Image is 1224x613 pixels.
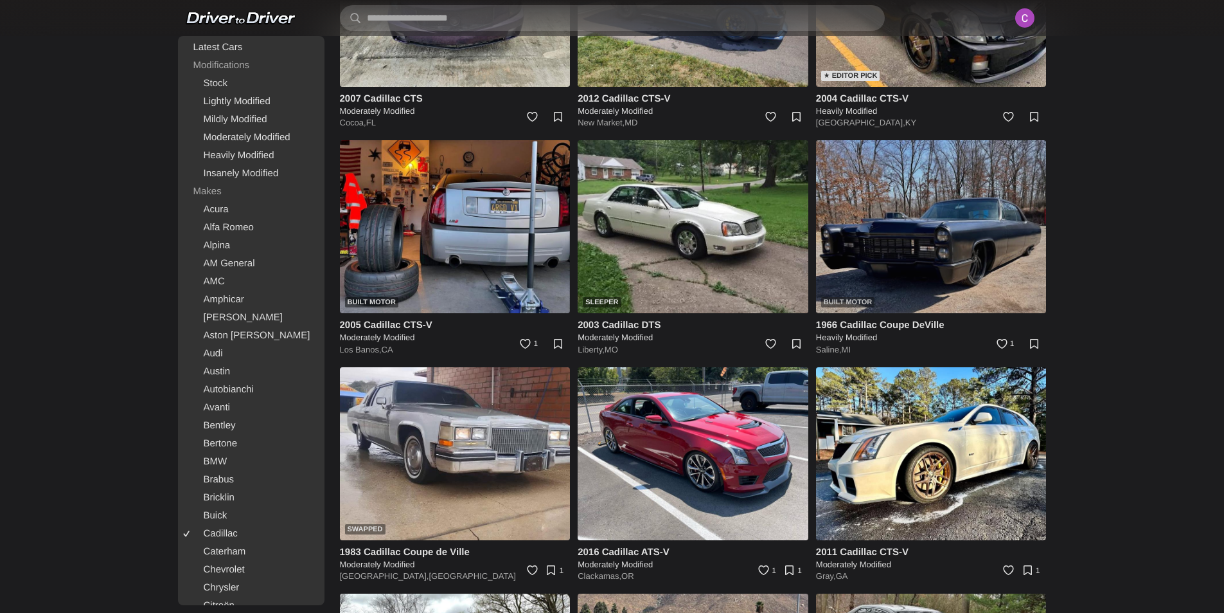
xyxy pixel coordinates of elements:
[578,92,808,117] a: 2012 Cadillac CTS-V Moderately Modified
[340,140,571,313] a: Built Motor
[340,118,366,127] a: Cocoa,
[181,111,322,129] a: Mildly Modified
[181,75,322,93] a: Stock
[181,183,322,201] div: Makes
[181,129,322,147] a: Moderately Modified
[181,255,322,273] a: AM General
[816,571,836,581] a: Gray,
[816,545,1047,571] a: 2011 Cadillac CTS-V Moderately Modified
[181,165,322,183] a: Insanely Modified
[816,559,1047,571] h5: Moderately Modified
[366,118,376,127] a: FL
[340,545,571,559] h4: 1983 Cadillac Coupe de Ville
[181,471,322,489] a: Brabus
[181,57,322,75] div: Modifications
[340,140,571,313] img: 2005 Cadillac CTS-V for sale
[816,367,1047,540] img: 2011 Cadillac CTS-V for sale
[578,318,808,332] h4: 2003 Cadillac DTS
[578,367,808,540] img: 2016 Cadillac ATS-V for sale
[513,333,542,361] a: 1
[181,93,322,111] a: Lightly Modified
[181,219,322,237] a: Alfa Romeo
[345,297,398,307] div: Built Motor
[816,545,1047,559] h4: 2011 Cadillac CTS-V
[340,367,571,540] a: Swapped
[578,140,808,313] a: Sleeper
[989,333,1018,361] a: 1
[816,318,1047,343] a: 1966 Cadillac Coupe DeVille Heavily Modified
[816,92,1047,117] a: 2004 Cadillac CTS-V Heavily Modified
[181,453,322,471] a: BMW
[578,318,808,343] a: 2003 Cadillac DTS Moderately Modified
[780,559,808,587] a: 1
[181,579,322,597] a: Chrysler
[1018,559,1046,587] a: 1
[752,559,780,587] a: 1
[578,559,808,571] h5: Moderately Modified
[181,309,322,327] a: [PERSON_NAME]
[605,345,618,354] a: MO
[578,92,808,105] h4: 2012 Cadillac CTS-V
[842,345,851,354] a: MI
[181,525,322,543] a: Cadillac
[181,39,322,57] a: Latest Cars
[181,345,322,363] a: Audi
[578,332,808,343] h5: Moderately Modified
[429,571,515,581] a: [GEOGRAPHIC_DATA]
[821,297,874,307] div: Built Motor
[340,92,571,105] h4: 2007 Cadillac CTS
[340,559,571,571] h5: Moderately Modified
[345,524,386,535] div: Swapped
[816,105,1047,117] h5: Heavily Modified
[181,201,322,219] a: Acura
[181,327,322,345] a: Aston [PERSON_NAME]
[816,140,1047,313] a: Built Motor
[181,147,322,165] a: Heavily Modified
[625,118,637,127] a: MD
[578,545,808,571] a: 2016 Cadillac ATS-V Moderately Modified
[181,399,322,417] a: Avanti
[905,118,916,127] a: KY
[181,417,322,435] a: Bentley
[816,140,1047,313] img: 1966 Cadillac Coupe DeVille for sale
[181,543,322,561] a: Caterham
[340,92,571,117] a: 2007 Cadillac CTS Moderately Modified
[621,571,634,581] a: OR
[578,345,605,354] a: Liberty,
[181,561,322,579] a: Chevrolet
[340,345,382,354] a: Los Banos,
[816,318,1047,332] h4: 1966 Cadillac Coupe DeVille
[181,237,322,255] a: Alpina
[181,381,322,399] a: Autobianchi
[1011,4,1039,32] img: ACg8ocKNE6bt2KoK434HMILEWQ8QEBmHIu4ytgygTLpjxaDd9s0Uqw=s96-c
[181,489,322,507] a: Bricklin
[816,92,1047,105] h4: 2004 Cadillac CTS-V
[816,118,905,127] a: [GEOGRAPHIC_DATA],
[181,291,322,309] a: Amphicar
[340,571,429,581] a: [GEOGRAPHIC_DATA],
[578,571,621,581] a: Clackamas,
[340,545,571,571] a: 1983 Cadillac Coupe de Ville Moderately Modified
[578,140,808,313] img: 2003 Cadillac DTS for sale
[181,273,322,291] a: AMC
[836,571,848,581] a: GA
[181,507,322,525] a: Buick
[340,332,571,343] h5: Moderately Modified
[340,367,571,540] img: 1983 Cadillac Coupe de Ville for sale
[583,297,621,307] div: Sleeper
[578,105,808,117] h5: Moderately Modified
[542,559,570,587] a: 1
[340,318,571,332] h4: 2005 Cadillac CTS-V
[816,345,842,354] a: Saline,
[578,545,808,559] h4: 2016 Cadillac ATS-V
[382,345,393,354] a: CA
[340,318,571,343] a: 2005 Cadillac CTS-V Moderately Modified
[181,435,322,453] a: Bertone
[578,118,625,127] a: New Market,
[181,363,322,381] a: Austin
[340,105,571,117] h5: Moderately Modified
[816,332,1047,343] h5: Heavily Modified
[821,71,880,81] div: ★ Editor Pick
